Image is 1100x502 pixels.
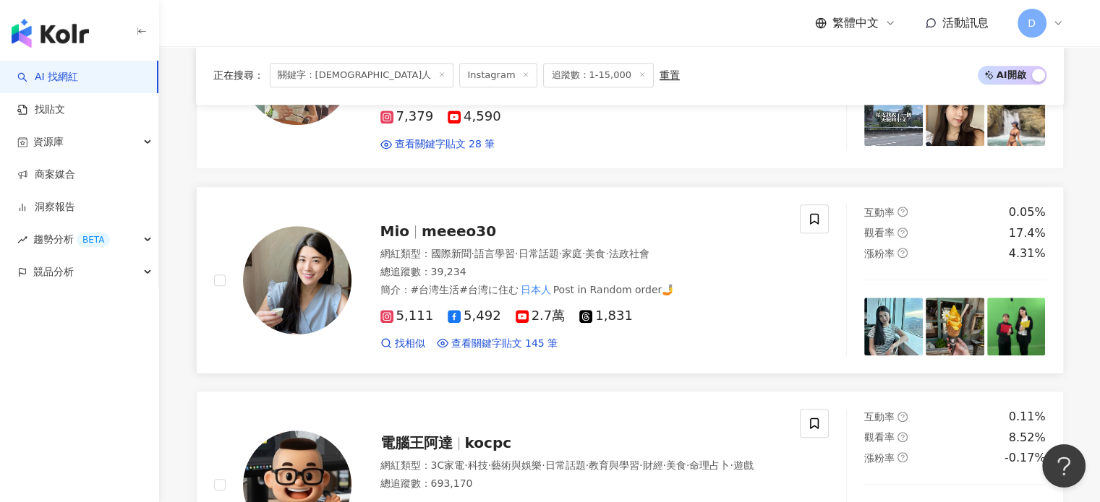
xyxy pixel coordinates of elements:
[515,248,518,259] span: ·
[898,412,908,422] span: question-circle
[411,284,519,295] span: #台湾生活#台湾に住む
[422,222,496,240] span: meeeo30
[898,207,908,217] span: question-circle
[17,235,27,245] span: rise
[431,459,465,471] span: 3C家電
[12,19,89,48] img: logo
[864,298,923,356] img: post-image
[585,248,605,259] span: 美食
[543,64,653,88] span: 追蹤數：1-15,000
[196,186,1064,373] a: KOL AvatarMiomeeeo30網紅類型：國際新聞·語言學習·日常話題·家庭·美食·法政社會總追蹤數：39,234簡介：#台湾生活#台湾に住む日本人Post in Random orde...
[1005,450,1046,466] div: -0.17%
[516,308,566,324] span: 2.7萬
[33,256,74,288] span: 競品分析
[589,459,639,471] span: 教育與學習
[448,109,501,124] span: 4,590
[518,248,558,259] span: 日常話題
[609,248,649,259] span: 法政社會
[395,337,425,351] span: 找相似
[17,70,78,85] a: searchAI 找網紅
[542,459,545,471] span: ·
[33,223,110,256] span: 趨勢分析
[459,64,537,88] span: Instagram
[586,459,589,471] span: ·
[519,282,553,298] mark: 日本人
[17,168,75,182] a: 商案媒合
[642,459,662,471] span: 財經
[864,88,923,147] img: post-image
[864,207,895,218] span: 互動率
[380,109,434,124] span: 7,379
[562,248,582,259] span: 家庭
[553,284,675,295] span: Post in Random order🤳
[448,308,501,324] span: 5,492
[1009,225,1046,241] div: 17.4%
[942,16,989,30] span: 活動訊息
[987,88,1046,147] img: post-image
[660,70,680,82] div: 重置
[380,265,783,280] div: 總追蹤數 ： 39,234
[987,298,1046,356] img: post-image
[605,248,608,259] span: ·
[437,337,558,351] a: 查看關鍵字貼文 145 筆
[864,452,895,464] span: 漲粉率
[465,434,512,451] span: kocpc
[380,337,425,351] a: 找相似
[926,88,984,147] img: post-image
[395,137,495,152] span: 查看關鍵字貼文 28 筆
[730,459,733,471] span: ·
[380,434,453,451] span: 電腦王阿達
[689,459,730,471] span: 命理占卜
[686,459,689,471] span: ·
[733,459,754,471] span: 遊戲
[33,126,64,158] span: 資源庫
[864,431,895,443] span: 觀看率
[639,459,642,471] span: ·
[898,248,908,258] span: question-circle
[1042,444,1086,488] iframe: Help Scout Beacon - Open
[380,282,675,298] span: 簡介 ：
[243,226,351,334] img: KOL Avatar
[380,137,495,152] a: 查看關鍵字貼文 28 筆
[579,308,633,324] span: 1,831
[898,432,908,442] span: question-circle
[464,459,467,471] span: ·
[558,248,561,259] span: ·
[1009,430,1046,446] div: 8.52%
[77,233,110,247] div: BETA
[864,227,895,238] span: 觀看率
[1009,246,1046,261] div: 4.31%
[545,459,586,471] span: 日常話題
[582,248,585,259] span: ·
[864,411,895,423] span: 互動率
[431,248,472,259] span: 國際新聞
[491,459,542,471] span: 藝術與娛樂
[468,459,488,471] span: 科技
[1028,15,1036,31] span: D
[662,459,665,471] span: ·
[1009,204,1046,220] div: 0.05%
[488,459,491,471] span: ·
[213,70,264,82] span: 正在搜尋 ：
[926,298,984,356] img: post-image
[472,248,474,259] span: ·
[380,477,783,491] div: 總追蹤數 ： 693,170
[17,200,75,215] a: 洞察報告
[1009,409,1046,425] div: 0.11%
[474,248,515,259] span: 語言學習
[17,103,65,117] a: 找貼文
[380,459,783,473] div: 網紅類型 ：
[898,452,908,462] span: question-circle
[380,222,410,240] span: Mio
[832,15,879,31] span: 繁體中文
[380,247,783,261] div: 網紅類型 ：
[864,248,895,259] span: 漲粉率
[898,228,908,238] span: question-circle
[270,64,454,88] span: 關鍵字：[DEMOGRAPHIC_DATA]人
[666,459,686,471] span: 美食
[451,337,558,351] span: 查看關鍵字貼文 145 筆
[380,308,434,324] span: 5,111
